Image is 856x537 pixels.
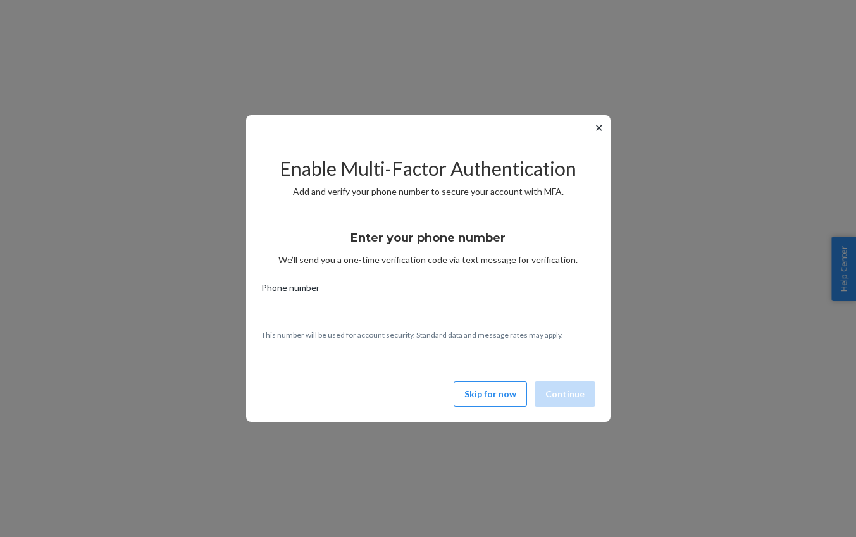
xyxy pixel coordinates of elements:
[261,219,595,266] div: We’ll send you a one-time verification code via text message for verification.
[261,185,595,198] p: Add and verify your phone number to secure your account with MFA.
[261,158,595,179] h2: Enable Multi-Factor Authentication
[454,381,527,407] button: Skip for now
[350,230,506,246] h3: Enter your phone number
[592,120,605,135] button: ✕
[261,281,319,299] span: Phone number
[535,381,595,407] button: Continue
[261,330,595,340] p: This number will be used for account security. Standard data and message rates may apply.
